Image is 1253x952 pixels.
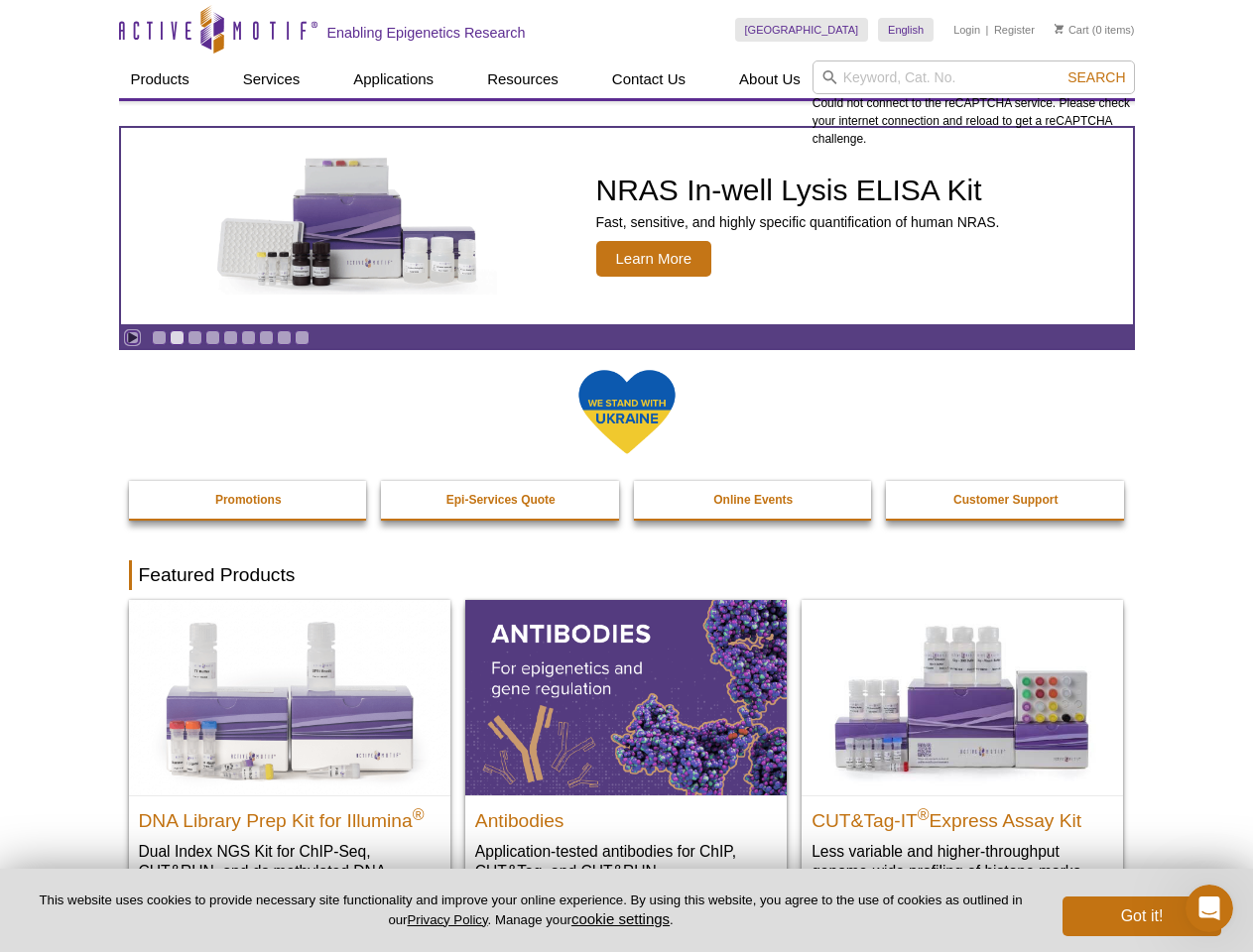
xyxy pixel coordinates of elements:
[735,18,869,42] a: [GEOGRAPHIC_DATA]
[295,330,310,345] a: Go to slide 9
[32,892,1030,929] p: This website uses cookies to provide necessary site functionality and improve your online experie...
[713,493,793,507] strong: Online Events
[341,60,445,98] a: Applications
[1063,896,1221,936] button: Got it!
[802,600,1123,900] a: CUT&Tag-IT® Express Assay Kit CUT&Tag-IT®Express Assay Kit Less variable and higher-throughput ge...
[812,841,1113,882] p: Less variable and higher-throughput genome-wide profiling of histone marks​.
[152,330,167,345] a: Go to slide 1
[199,158,497,295] img: NRAS In-well Lysis ELISA Kit
[139,801,440,831] h2: DNA Library Prep Kit for Illumina
[918,805,930,822] sup: ®
[407,912,487,927] a: Privacy Policy
[259,330,274,345] a: Go to slide 7
[812,801,1113,831] h2: CUT&Tag-IT Express Assay Kit
[878,18,934,42] a: English
[986,18,989,42] li: |
[813,60,1135,94] input: Keyword, Cat. No.
[1055,23,1089,37] a: Cart
[953,23,980,37] a: Login
[413,805,425,822] sup: ®
[129,600,450,920] a: DNA Library Prep Kit for Illumina DNA Library Prep Kit for Illumina® Dual Index NGS Kit for ChIP-...
[596,176,1000,205] h2: NRAS In-well Lysis ELISA Kit
[571,910,670,927] button: cookie settings
[188,330,202,345] a: Go to slide 3
[1062,68,1131,86] button: Search
[1055,18,1135,42] li: (0 items)
[205,330,220,345] a: Go to slide 4
[577,368,677,456] img: We Stand With Ukraine
[465,600,787,794] img: All Antibodies
[475,841,777,882] p: Application-tested antibodies for ChIP, CUT&Tag, and CUT&RUN.
[634,481,874,519] a: Online Events
[129,600,450,794] img: DNA Library Prep Kit for Illumina
[121,128,1133,324] article: NRAS In-well Lysis ELISA Kit
[170,330,185,345] a: Go to slide 2
[241,330,256,345] a: Go to slide 6
[600,60,697,98] a: Contact Us
[886,481,1126,519] a: Customer Support
[129,560,1125,590] h2: Featured Products
[1067,69,1125,85] span: Search
[125,330,140,345] a: Toggle autoplay
[475,801,777,831] h2: Antibodies
[277,330,292,345] a: Go to slide 8
[1055,24,1064,34] img: Your Cart
[139,841,440,901] p: Dual Index NGS Kit for ChIP-Seq, CUT&RUN, and ds methylated DNA assays.
[596,241,712,277] span: Learn More
[994,23,1035,37] a: Register
[121,128,1133,324] a: NRAS In-well Lysis ELISA Kit NRAS In-well Lysis ELISA Kit Fast, sensitive, and highly specific qu...
[129,481,369,519] a: Promotions
[1186,885,1233,932] iframe: Intercom live chat
[475,60,570,98] a: Resources
[119,60,201,98] a: Products
[446,493,556,507] strong: Epi-Services Quote
[327,24,526,42] h2: Enabling Epigenetics Research
[802,600,1123,794] img: CUT&Tag-IT® Express Assay Kit
[223,330,238,345] a: Go to slide 5
[381,481,621,519] a: Epi-Services Quote
[596,213,1000,231] p: Fast, sensitive, and highly specific quantification of human NRAS.
[813,60,1135,148] div: Could not connect to the reCAPTCHA service. Please check your internet connection and reload to g...
[231,60,313,98] a: Services
[727,60,813,98] a: About Us
[465,600,787,900] a: All Antibodies Antibodies Application-tested antibodies for ChIP, CUT&Tag, and CUT&RUN.
[215,493,282,507] strong: Promotions
[953,493,1058,507] strong: Customer Support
